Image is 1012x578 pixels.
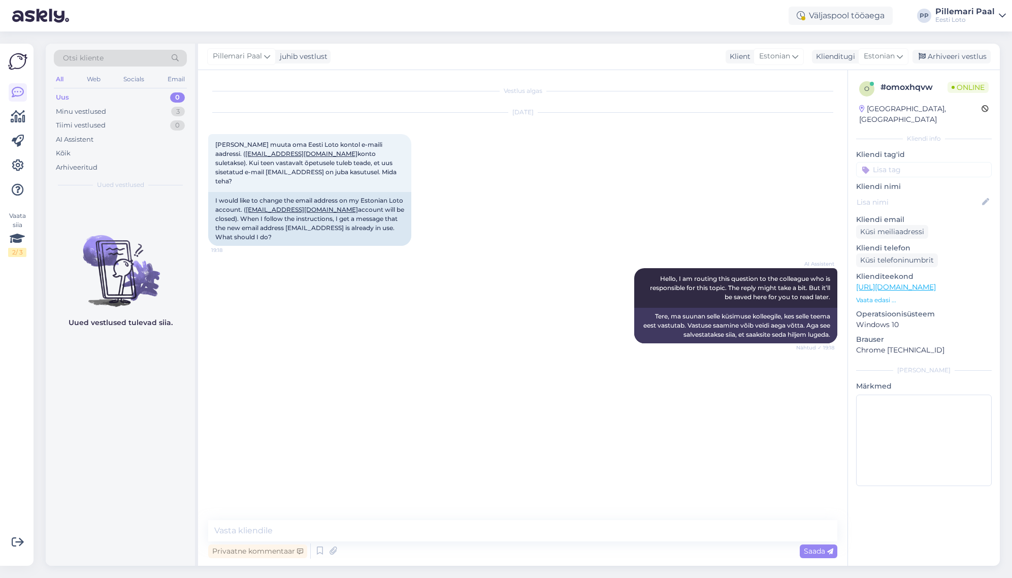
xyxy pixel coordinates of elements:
[213,51,262,62] span: Pillemari Paal
[856,319,992,330] p: Windows 10
[8,211,26,257] div: Vaata siia
[856,345,992,356] p: Chrome [TECHNICAL_ID]
[812,51,855,62] div: Klienditugi
[912,50,991,63] div: Arhiveeri vestlus
[880,81,948,93] div: # omoxhqvw
[56,163,97,173] div: Arhiveeritud
[69,317,173,328] p: Uued vestlused tulevad siia.
[85,73,103,86] div: Web
[935,16,995,24] div: Eesti Loto
[856,243,992,253] p: Kliendi telefon
[804,547,833,556] span: Saada
[208,192,411,246] div: I would like to change the email address on my Estonian Loto account. ( account will be closed). ...
[856,214,992,225] p: Kliendi email
[726,51,750,62] div: Klient
[211,246,249,254] span: 19:18
[208,108,837,117] div: [DATE]
[170,92,185,103] div: 0
[856,253,938,267] div: Küsi telefoninumbrit
[171,107,185,117] div: 3
[246,206,358,213] a: [EMAIL_ADDRESS][DOMAIN_NAME]
[856,309,992,319] p: Operatsioonisüsteem
[97,180,144,189] span: Uued vestlused
[856,366,992,375] div: [PERSON_NAME]
[857,197,980,208] input: Lisa nimi
[8,248,26,257] div: 2 / 3
[650,275,832,301] span: Hello, I am routing this question to the colleague who is responsible for this topic. The reply m...
[276,51,328,62] div: juhib vestlust
[856,381,992,392] p: Märkmed
[46,217,195,308] img: No chats
[935,8,995,16] div: Pillemari Paal
[63,53,104,63] span: Otsi kliente
[121,73,146,86] div: Socials
[856,334,992,345] p: Brauser
[856,225,928,239] div: Küsi meiliaadressi
[166,73,187,86] div: Email
[634,308,837,343] div: Tere, ma suunan selle küsimuse kolleegile, kes selle teema eest vastutab. Vastuse saamine võib ve...
[56,92,69,103] div: Uus
[856,282,936,292] a: [URL][DOMAIN_NAME]
[856,162,992,177] input: Lisa tag
[56,148,71,158] div: Kõik
[948,82,989,93] span: Online
[208,544,307,558] div: Privaatne kommentaar
[856,149,992,160] p: Kliendi tag'id
[789,7,893,25] div: Väljaspool tööaega
[856,296,992,305] p: Vaata edasi ...
[856,134,992,143] div: Kliendi info
[54,73,66,86] div: All
[759,51,790,62] span: Estonian
[245,150,357,157] a: [EMAIL_ADDRESS][DOMAIN_NAME]
[796,344,834,351] span: Nähtud ✓ 19:18
[56,120,106,131] div: Tiimi vestlused
[856,181,992,192] p: Kliendi nimi
[8,52,27,71] img: Askly Logo
[935,8,1006,24] a: Pillemari PaalEesti Loto
[56,107,106,117] div: Minu vestlused
[859,104,982,125] div: [GEOGRAPHIC_DATA], [GEOGRAPHIC_DATA]
[796,260,834,268] span: AI Assistent
[170,120,185,131] div: 0
[864,51,895,62] span: Estonian
[215,141,398,185] span: [PERSON_NAME] muuta oma Eesti Loto kontol e-maili aadressi. ( konto suletakse). Kui teen vastaval...
[917,9,931,23] div: PP
[208,86,837,95] div: Vestlus algas
[864,85,869,92] span: o
[856,271,992,282] p: Klienditeekond
[56,135,93,145] div: AI Assistent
